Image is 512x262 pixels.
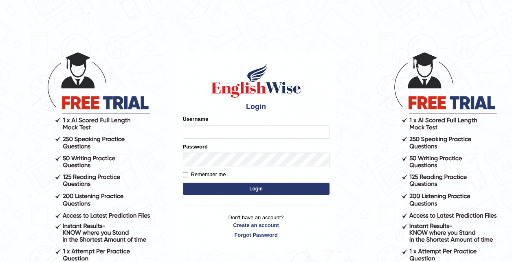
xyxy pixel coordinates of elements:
[183,172,188,177] input: Remember me
[183,143,208,151] label: Password
[183,170,226,179] label: Remember me
[183,103,330,111] h4: Login
[183,221,330,229] a: Create an account
[183,183,330,195] button: Login
[183,231,330,239] a: Forgot Password
[210,62,303,99] img: Logo of English Wise sign in for intelligent practice with AI
[183,214,330,239] p: Don't have an account?
[183,115,209,123] label: Username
